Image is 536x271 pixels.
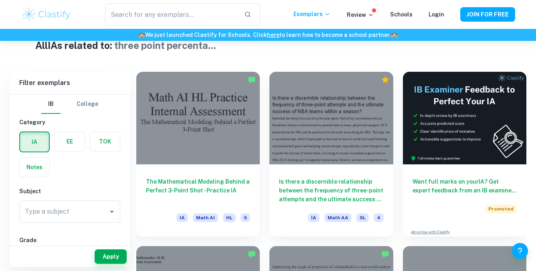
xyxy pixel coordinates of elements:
[267,32,279,38] a: here
[390,11,413,18] a: Schools
[55,132,85,151] button: EE
[146,177,250,204] h6: The Mathematical Modeling Behind a Perfect 3-Point Shot - Practice IA
[460,7,515,22] button: JOIN FOR FREE
[381,250,389,258] img: Marked
[391,32,398,38] span: 🏫
[403,72,526,164] img: Thumbnail
[35,38,500,53] h1: All IAs related to:
[512,243,528,259] button: Help and Feedback
[347,10,374,19] p: Review
[41,95,61,114] button: IB
[411,229,450,235] a: Advertise with Clastify
[77,95,98,114] button: College
[90,132,120,151] button: TOK
[356,213,369,222] span: SL
[41,95,98,114] div: Filter type choice
[413,177,517,195] h6: Want full marks on your IA ? Get expert feedback from an IB examiner!
[241,213,250,222] span: 5
[223,213,236,222] span: HL
[248,76,256,84] img: Marked
[19,187,120,196] h6: Subject
[485,204,517,213] span: Promoted
[20,132,49,152] button: IA
[429,11,444,18] a: Login
[138,32,145,38] span: 🏫
[106,206,117,217] button: Open
[269,72,393,237] a: Is there a discernible relationship between the frequency of three-point attempts and the ultimat...
[20,158,49,177] button: Notes
[21,6,72,22] img: Clastify logo
[279,177,383,204] h6: Is there a discernible relationship between the frequency of three-point attempts and the ultimat...
[105,3,237,26] input: Search for any exemplars...
[324,213,352,222] span: Math AA
[10,72,130,94] h6: Filter exemplars
[176,213,188,222] span: IA
[136,72,260,237] a: The Mathematical Modeling Behind a Perfect 3-Point Shot - Practice IAIAMath AIHL5
[374,213,384,222] span: 4
[308,213,320,222] span: IA
[403,72,526,237] a: Want full marks on yourIA? Get expert feedback from an IB examiner!PromotedAdvertise with Clastify
[95,249,127,264] button: Apply
[293,10,331,18] p: Exemplars
[19,118,120,127] h6: Category
[193,213,218,222] span: Math AI
[19,236,120,245] h6: Grade
[2,30,534,39] h6: We just launched Clastify for Schools. Click to learn how to become a school partner.
[114,40,216,51] span: three point percenta ...
[381,76,389,84] div: Premium
[248,250,256,258] img: Marked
